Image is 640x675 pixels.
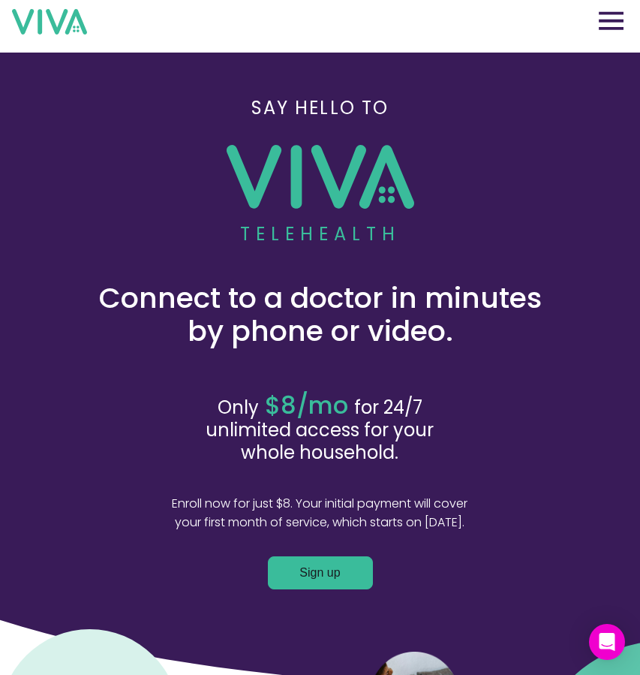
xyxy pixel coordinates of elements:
span: $8/mo [259,388,354,422]
img: viva [12,9,87,35]
div: Open Intercom Messenger [589,624,625,660]
img: opens navigation menu [599,11,623,30]
p: Enroll now for just $8. Your initial payment will cover your first month of service, which starts... [170,494,470,532]
button: Sign up [268,556,373,589]
h3: TELEHEALTH [240,221,401,247]
img: Viva logo [227,145,414,209]
h3: Connect to a doctor in minutes by phone or video. [89,282,551,348]
h3: SAY HELLO TO [251,95,389,121]
p: Only for 24/7 unlimited access for your whole household. [182,394,458,464]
